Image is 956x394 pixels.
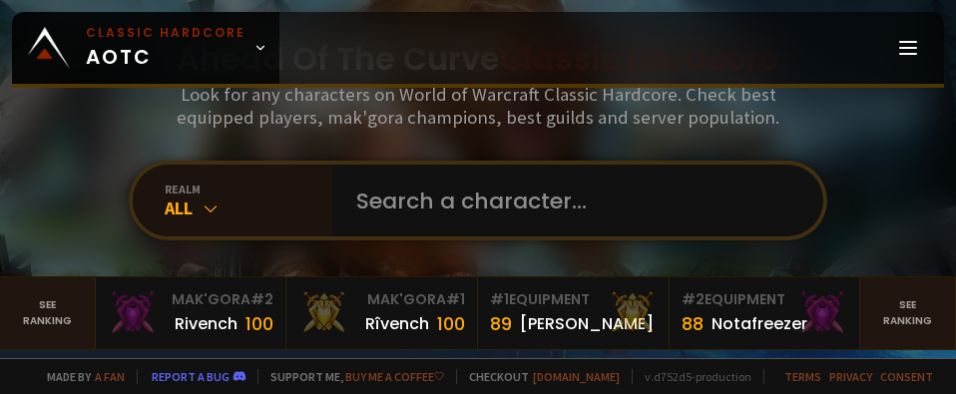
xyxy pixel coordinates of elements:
[250,289,273,309] span: # 2
[712,311,807,336] div: Notafreezer
[12,12,279,84] a: Classic HardcoreAOTC
[286,277,478,349] a: Mak'Gora#1Rîvench100
[632,369,751,384] span: v. d752d5 - production
[682,289,705,309] span: # 2
[365,311,429,336] div: Rîvench
[437,310,465,337] div: 100
[682,310,704,337] div: 88
[86,24,245,42] small: Classic Hardcore
[152,369,230,384] a: Report a bug
[456,369,620,384] span: Checkout
[784,369,821,384] a: Terms
[490,310,512,337] div: 89
[95,369,125,384] a: a fan
[257,369,444,384] span: Support me,
[345,369,444,384] a: Buy me a coffee
[96,277,287,349] a: Mak'Gora#2Rivench100
[533,369,620,384] a: [DOMAIN_NAME]
[520,311,654,336] div: [PERSON_NAME]
[245,310,273,337] div: 100
[165,182,332,197] div: realm
[344,165,799,236] input: Search a character...
[144,83,813,129] h3: Look for any characters on World of Warcraft Classic Hardcore. Check best equipped players, mak'g...
[682,289,848,310] div: Equipment
[860,277,956,349] a: Seeranking
[670,277,861,349] a: #2Equipment88Notafreezer
[446,289,465,309] span: # 1
[108,289,274,310] div: Mak'Gora
[298,289,465,310] div: Mak'Gora
[490,289,657,310] div: Equipment
[165,197,332,219] div: All
[829,369,872,384] a: Privacy
[35,369,125,384] span: Made by
[490,289,509,309] span: # 1
[880,369,933,384] a: Consent
[478,277,670,349] a: #1Equipment89[PERSON_NAME]
[175,311,238,336] div: Rivench
[86,24,245,72] span: AOTC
